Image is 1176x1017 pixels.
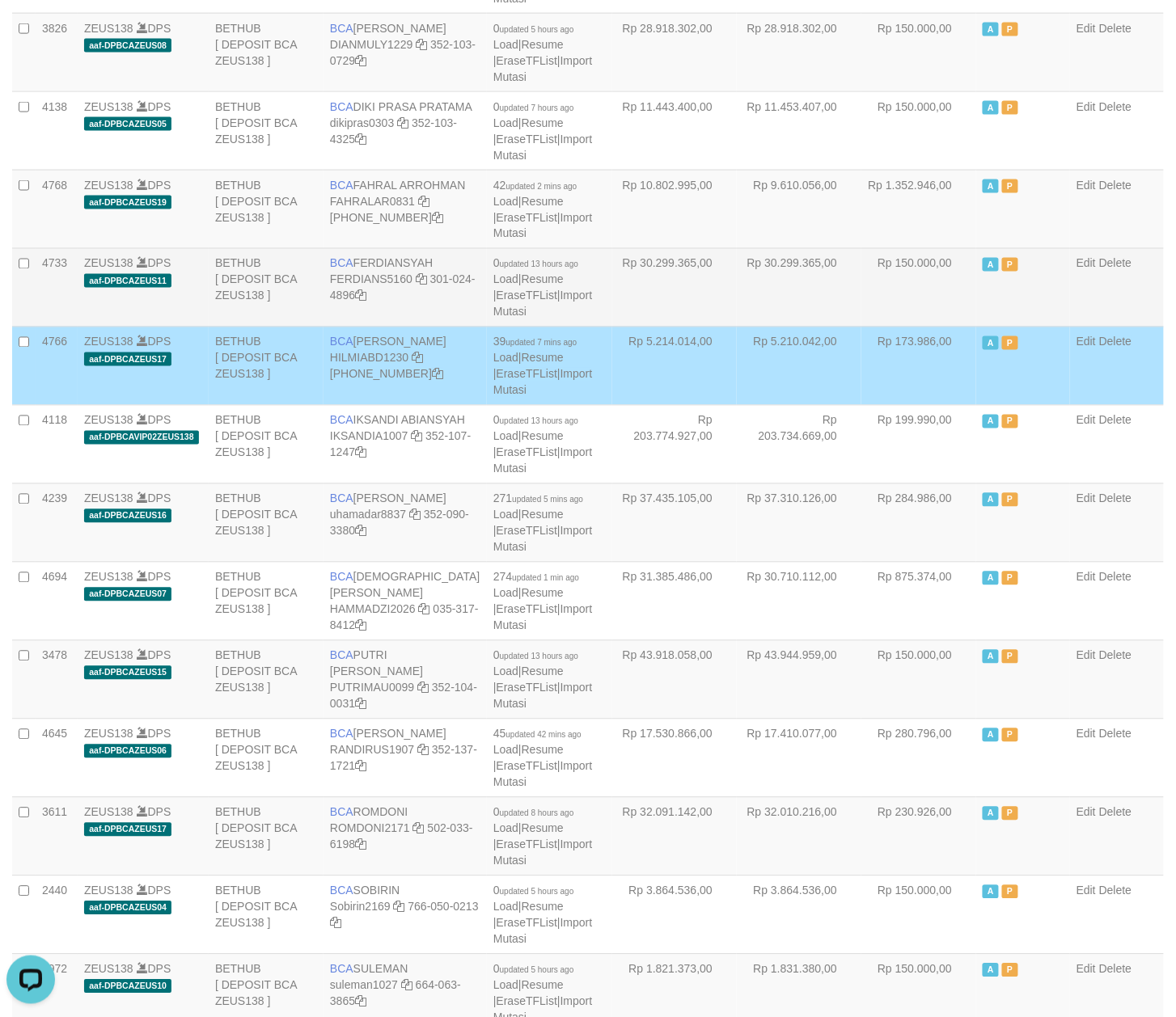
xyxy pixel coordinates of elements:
[493,100,592,162] span: | | |
[737,797,861,876] td: Rp 32.010.216,00
[355,619,366,632] a: Copy 0353178412 to clipboard
[324,405,487,483] td: IKSANDI ABIANSYAH 352-107-1247
[737,640,861,719] td: Rp 43.944.959,00
[36,719,78,797] td: 4645
[84,179,133,192] a: ZEUS138
[522,587,564,600] a: Resume
[500,888,574,897] span: updated 5 hours ago
[84,431,199,445] span: aaf-DPBCAVIP02ZEUS138
[330,273,412,286] a: FERDIANS5160
[324,327,487,405] td: [PERSON_NAME] [PHONE_NUMBER]
[355,525,366,538] a: Copy 3520903380 to clipboard
[1002,179,1018,193] span: Paused
[209,248,324,327] td: BETHUB [ DEPOSIT BCA ZEUS138 ]
[1002,493,1018,507] span: Paused
[412,352,423,365] a: Copy HILMIABD1230 to clipboard
[330,901,391,914] a: Sobirin2169
[84,728,133,741] a: ZEUS138
[1002,23,1018,36] span: Paused
[355,760,366,773] a: Copy 3521371721 to clipboard
[84,274,171,288] span: aaf-DPBCAZEUS11
[209,327,324,405] td: BETHUB [ DEPOSIT BCA ZEUS138 ]
[209,483,324,562] td: BETHUB [ DEPOSIT BCA ZEUS138 ]
[36,13,78,91] td: 3826
[983,415,999,428] span: Active
[983,728,999,742] span: Active
[506,182,577,191] span: updated 2 mins ago
[737,248,861,327] td: Rp 30.299.365,00
[493,525,592,554] a: Import Mutasi
[861,562,976,640] td: Rp 875.374,00
[330,744,414,757] a: RANDIRUS1907
[1002,101,1018,115] span: Paused
[861,13,976,91] td: Rp 150.000,00
[493,211,592,240] a: Import Mutasi
[84,39,171,53] span: aaf-DPBCAZEUS08
[1099,963,1132,976] a: Delete
[330,822,410,835] a: ROMDONI2171
[1002,336,1018,350] span: Paused
[330,195,415,208] a: FAHRALAR0831
[612,13,737,91] td: Rp 28.918.302,00
[493,133,592,162] a: Import Mutasi
[493,492,583,505] span: 271
[84,492,133,505] a: ZEUS138
[493,917,592,946] a: Import Mutasi
[78,170,209,248] td: DPS
[330,352,408,365] a: HILMIABD1230
[493,822,518,835] a: Load
[209,170,324,248] td: BETHUB [ DEPOSIT BCA ZEUS138 ]
[612,91,737,170] td: Rp 11.443.400,00
[612,483,737,562] td: Rp 37.435.105,00
[1077,179,1096,192] a: Edit
[522,116,564,129] a: Resume
[78,483,209,562] td: DPS
[355,446,366,459] a: Copy 3521071247 to clipboard
[209,797,324,876] td: BETHUB [ DEPOSIT BCA ZEUS138 ]
[506,339,577,348] span: updated 7 mins ago
[330,179,353,192] span: BCA
[983,885,999,899] span: Active
[355,289,366,302] a: Copy 3010244896 to clipboard
[324,562,487,640] td: [DEMOGRAPHIC_DATA][PERSON_NAME] 035-317-8412
[497,446,557,459] a: EraseTFList
[84,414,133,427] a: ZEUS138
[612,876,737,954] td: Rp 3.864.536,00
[209,405,324,483] td: BETHUB [ DEPOSIT BCA ZEUS138 ]
[983,572,999,585] span: Active
[36,640,78,719] td: 3478
[522,352,564,365] a: Resume
[1077,100,1096,113] a: Edit
[1077,571,1096,584] a: Edit
[1099,492,1132,505] a: Delete
[1077,963,1096,976] a: Edit
[1099,22,1132,35] a: Delete
[1099,414,1132,427] a: Delete
[612,562,737,640] td: Rp 31.385.486,00
[209,876,324,954] td: BETHUB [ DEPOSIT BCA ZEUS138 ]
[78,797,209,876] td: DPS
[355,995,366,1008] a: Copy 6640633865 to clipboard
[78,876,209,954] td: DPS
[36,327,78,405] td: 4766
[512,574,579,583] span: updated 1 min ago
[324,91,487,170] td: DIKI PRASA PRATAMA 352-103-4325
[324,797,487,876] td: ROMDONI 502-033-6198
[330,917,341,930] a: Copy 7660500213 to clipboard
[417,682,429,694] a: Copy PUTRIMAU0099 to clipboard
[737,562,861,640] td: Rp 30.710.112,00
[861,797,976,876] td: Rp 230.926,00
[1099,884,1132,897] a: Delete
[1099,806,1132,819] a: Delete
[78,327,209,405] td: DPS
[1077,414,1096,427] a: Edit
[497,603,557,616] a: EraseTFList
[983,336,999,350] span: Active
[1099,335,1132,348] a: Delete
[1002,258,1018,272] span: Paused
[861,405,976,483] td: Rp 199.990,00
[493,352,518,365] a: Load
[416,38,427,51] a: Copy DIANMULY1229 to clipboard
[36,876,78,954] td: 2440
[493,571,579,584] span: 274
